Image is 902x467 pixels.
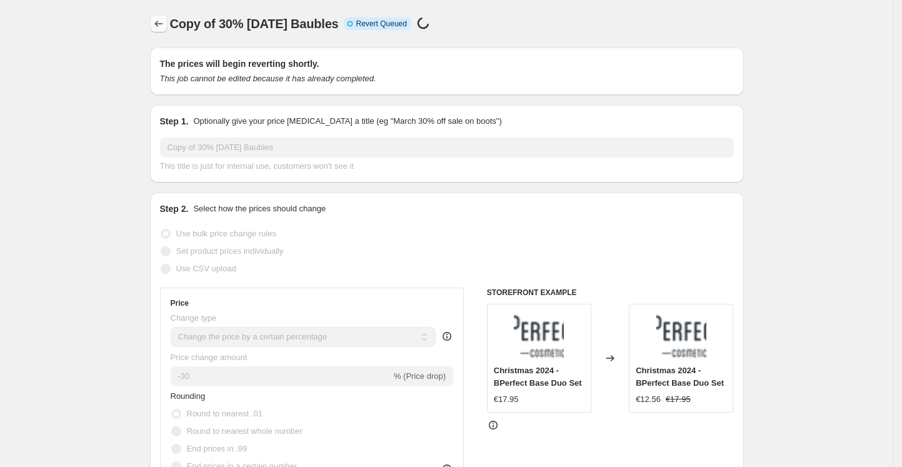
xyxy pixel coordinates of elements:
[666,393,691,406] strike: €17.95
[160,115,189,128] h2: Step 1.
[441,330,453,343] div: help
[187,426,303,436] span: Round to nearest whole number
[494,393,519,406] div: €17.95
[514,311,564,361] img: BPerfect_logo_WB_bacc4a51-7a96-41ca-8ec5-ad14f2f54de2_80x.png
[170,17,339,31] span: Copy of 30% [DATE] Baubles
[171,298,189,308] h3: Price
[171,391,206,401] span: Rounding
[394,371,446,381] span: % (Price drop)
[160,58,734,70] h2: The prices will begin reverting shortly.
[171,313,217,323] span: Change type
[160,203,189,215] h2: Step 2.
[193,203,326,215] p: Select how the prices should change
[193,115,501,128] p: Optionally give your price [MEDICAL_DATA] a title (eg "March 30% off sale on boots")
[171,353,248,362] span: Price change amount
[187,444,248,453] span: End prices in .99
[656,311,706,361] img: BPerfect_logo_WB_bacc4a51-7a96-41ca-8ec5-ad14f2f54de2_80x.png
[160,138,734,158] input: 30% off holiday sale
[636,393,661,406] div: €12.56
[176,264,236,273] span: Use CSV upload
[494,366,582,388] span: Christmas 2024 - BPerfect Base Duo Set
[160,74,376,83] i: This job cannot be edited because it has already completed.
[176,246,284,256] span: Set product prices individually
[487,288,734,298] h6: STOREFRONT EXAMPLE
[160,161,354,171] span: This title is just for internal use, customers won't see it
[176,229,276,238] span: Use bulk price change rules
[636,366,724,388] span: Christmas 2024 - BPerfect Base Duo Set
[356,19,407,29] span: Revert Queued
[150,15,168,33] button: Price change jobs
[171,366,391,386] input: -15
[187,409,263,418] span: Round to nearest .01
